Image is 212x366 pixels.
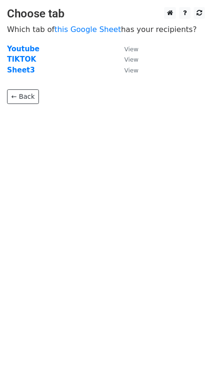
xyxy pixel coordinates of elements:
[115,66,138,74] a: View
[124,67,138,74] small: View
[7,45,39,53] a: Youtube
[115,55,138,64] a: View
[54,25,121,34] a: this Google Sheet
[115,45,138,53] a: View
[7,24,205,34] p: Which tab of has your recipients?
[7,66,35,74] a: Sheet3
[7,7,205,21] h3: Choose tab
[124,46,138,53] small: View
[124,56,138,63] small: View
[7,55,36,64] a: TIKTOK
[7,89,39,104] a: ← Back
